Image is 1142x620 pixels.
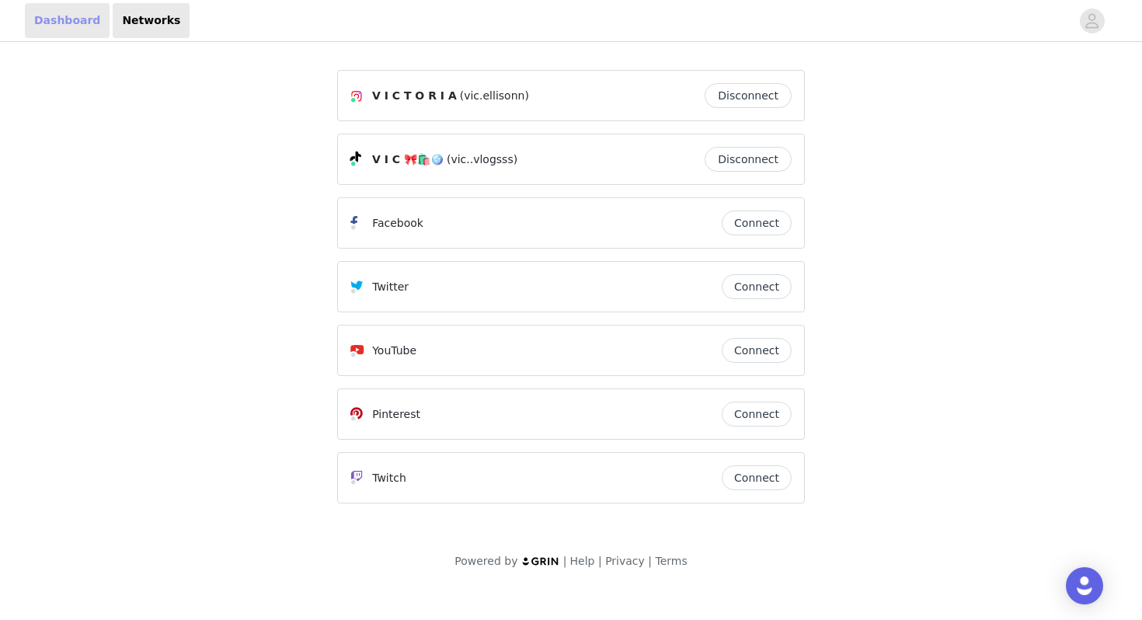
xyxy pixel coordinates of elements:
a: Help [570,555,595,567]
span: | [598,555,602,567]
span: (vic..vlogsss) [447,152,517,168]
button: Connect [722,211,792,235]
button: Disconnect [705,83,792,108]
p: YouTube [372,343,416,359]
button: Connect [722,274,792,299]
span: | [563,555,567,567]
button: Connect [722,402,792,427]
span: V I C T O R I A [372,88,457,104]
button: Connect [722,338,792,363]
p: Twitch [372,470,406,486]
p: Facebook [372,215,423,232]
a: Dashboard [25,3,110,38]
img: Instagram Icon [350,90,363,103]
div: avatar [1085,9,1099,33]
img: logo [521,556,560,566]
span: V I C 🎀🛍️🪩 [372,152,444,168]
p: Twitter [372,279,409,295]
span: Powered by [454,555,517,567]
button: Connect [722,465,792,490]
a: Networks [113,3,190,38]
a: Privacy [605,555,645,567]
div: Open Intercom Messenger [1066,567,1103,604]
a: Terms [655,555,687,567]
button: Disconnect [705,147,792,172]
span: | [648,555,652,567]
p: Pinterest [372,406,420,423]
span: (vic.ellisonn) [460,88,529,104]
